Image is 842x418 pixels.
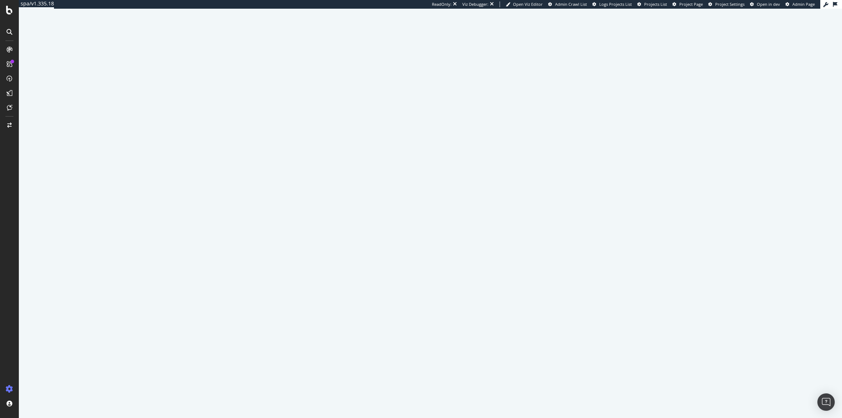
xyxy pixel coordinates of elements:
[679,1,703,7] span: Project Page
[506,1,543,7] a: Open Viz Editor
[672,1,703,7] a: Project Page
[432,1,451,7] div: ReadOnly:
[757,1,780,7] span: Open in dev
[462,1,488,7] div: Viz Debugger:
[792,1,815,7] span: Admin Page
[555,1,587,7] span: Admin Crawl List
[599,1,632,7] span: Logs Projects List
[513,1,543,7] span: Open Viz Editor
[548,1,587,7] a: Admin Crawl List
[785,1,815,7] a: Admin Page
[592,1,632,7] a: Logs Projects List
[708,1,745,7] a: Project Settings
[715,1,745,7] span: Project Settings
[637,1,667,7] a: Projects List
[644,1,667,7] span: Projects List
[750,1,780,7] a: Open in dev
[817,393,835,411] div: Open Intercom Messenger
